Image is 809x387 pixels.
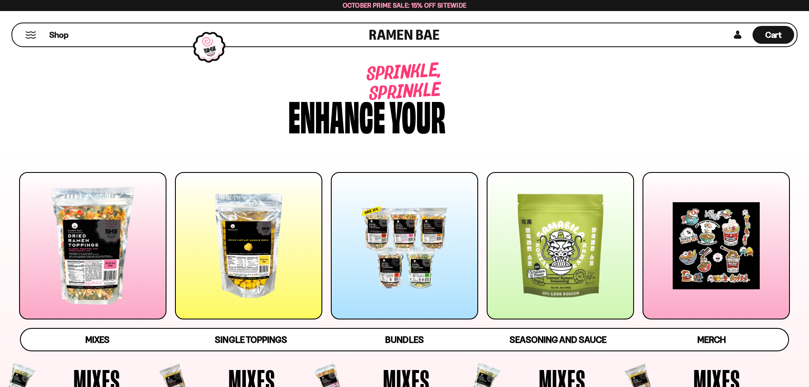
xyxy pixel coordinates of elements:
[21,329,174,350] a: Mixes
[49,26,68,44] a: Shop
[753,23,794,46] div: Cart
[174,329,327,350] a: Single Toppings
[215,334,287,345] span: Single Toppings
[481,329,634,350] a: Seasoning and Sauce
[510,334,606,345] span: Seasoning and Sauce
[635,329,788,350] a: Merch
[25,31,37,39] button: Mobile Menu Trigger
[697,334,726,345] span: Merch
[385,334,423,345] span: Bundles
[49,29,68,41] span: Shop
[288,95,385,135] div: Enhance
[343,1,467,9] span: October Prime Sale: 15% off Sitewide
[765,30,782,40] span: Cart
[85,334,110,345] span: Mixes
[389,95,445,135] div: your
[328,329,481,350] a: Bundles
